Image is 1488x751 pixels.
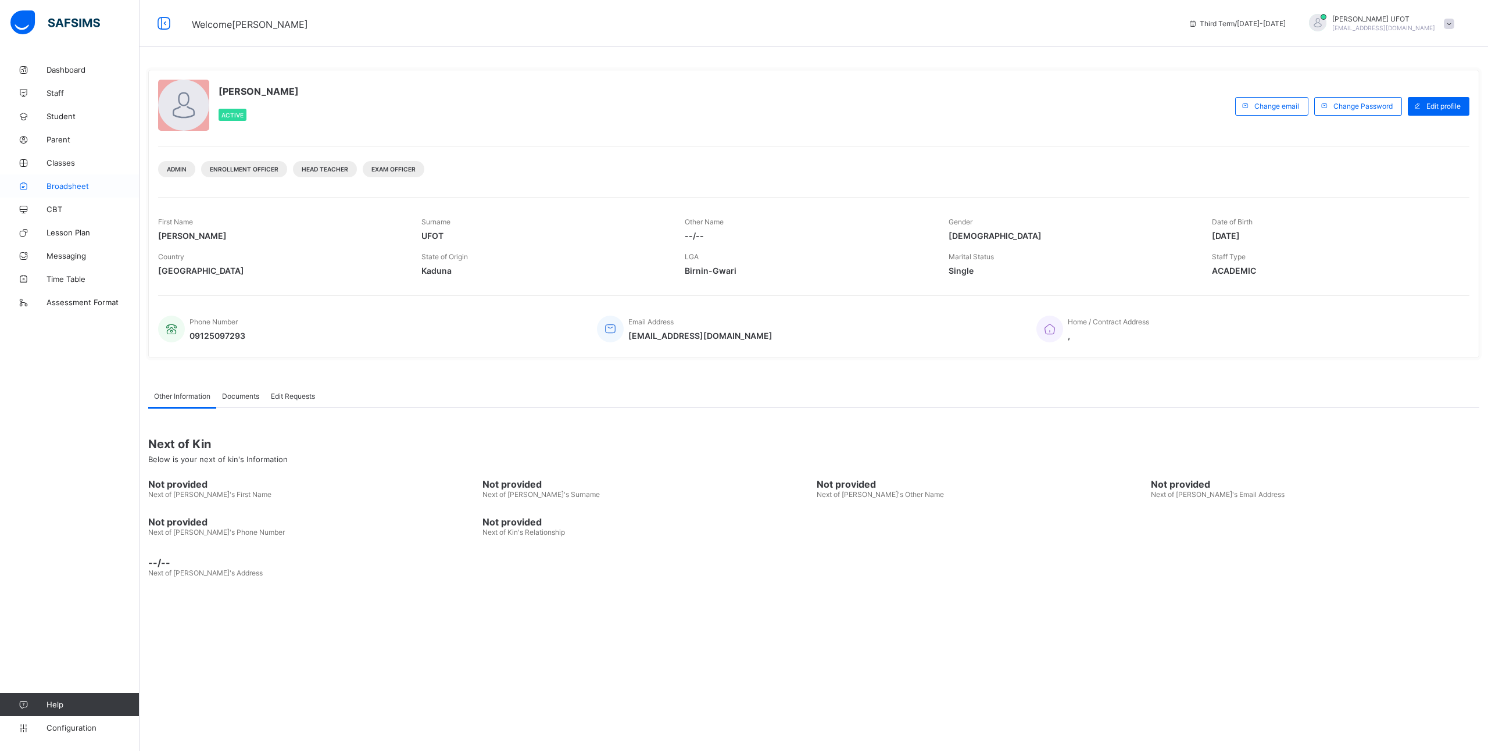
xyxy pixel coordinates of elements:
span: Other Name [685,217,724,226]
span: Next of [PERSON_NAME]'s Other Name [817,490,944,499]
span: First Name [158,217,193,226]
span: Parent [46,135,139,144]
span: Time Table [46,274,139,284]
span: session/term information [1188,19,1286,28]
span: Student [46,112,139,121]
span: Change email [1254,102,1299,110]
span: Next of [PERSON_NAME]'s Surname [482,490,600,499]
span: Marital Status [949,252,994,261]
span: Next of [PERSON_NAME]'s Phone Number [148,528,285,537]
span: Next of Kin's Relationship [482,528,565,537]
span: CBT [46,205,139,214]
span: Change Password [1333,102,1393,110]
div: GABRIELUFOT [1297,14,1460,33]
span: Not provided [817,478,1145,490]
span: Single [949,266,1194,276]
span: Gender [949,217,972,226]
span: [EMAIL_ADDRESS][DOMAIN_NAME] [1332,24,1435,31]
span: Lesson Plan [46,228,139,237]
span: Edit Requests [271,392,315,400]
span: Next of [PERSON_NAME]'s First Name [148,490,271,499]
span: Documents [222,392,259,400]
span: ACADEMIC [1212,266,1458,276]
span: Classes [46,158,139,167]
span: Home / Contract Address [1068,317,1149,326]
span: Staff [46,88,139,98]
span: Broadsheet [46,181,139,191]
span: Email Address [628,317,674,326]
span: Configuration [46,723,139,732]
span: [PERSON_NAME] [219,85,299,97]
span: Dashboard [46,65,139,74]
span: Assessment Format [46,298,139,307]
span: Exam Officer [371,166,416,173]
span: Kaduna [421,266,667,276]
span: Head Teacher [302,166,348,173]
span: 09125097293 [189,331,245,341]
span: Not provided [148,516,477,528]
span: Not provided [482,516,811,528]
span: Date of Birth [1212,217,1253,226]
span: UFOT [421,231,667,241]
span: Other Information [154,392,210,400]
span: --/-- [148,557,1479,568]
span: Next of [PERSON_NAME]'s Address [148,568,263,577]
span: Help [46,700,139,709]
span: [PERSON_NAME] UFOT [1332,15,1435,23]
span: Next of [PERSON_NAME]'s Email Address [1151,490,1285,499]
span: Phone Number [189,317,238,326]
span: Not provided [482,478,811,490]
span: Messaging [46,251,139,260]
span: --/-- [685,231,931,241]
span: Next of Kin [148,437,1479,451]
span: State of Origin [421,252,468,261]
span: Surname [421,217,450,226]
span: Below is your next of kin's Information [148,455,288,464]
span: Not provided [148,478,477,490]
span: Country [158,252,184,261]
span: [DEMOGRAPHIC_DATA] [949,231,1194,241]
span: Not provided [1151,478,1479,490]
span: Staff Type [1212,252,1246,261]
img: safsims [10,10,100,35]
span: [EMAIL_ADDRESS][DOMAIN_NAME] [628,331,772,341]
span: Edit profile [1426,102,1461,110]
span: LGA [685,252,699,261]
span: Birnin-Gwari [685,266,931,276]
span: , [1068,331,1149,341]
span: Welcome [PERSON_NAME] [192,19,308,30]
span: [PERSON_NAME] [158,231,404,241]
span: Enrollment Officer [210,166,278,173]
span: [GEOGRAPHIC_DATA] [158,266,404,276]
span: Active [221,112,244,119]
span: Admin [167,166,187,173]
span: [DATE] [1212,231,1458,241]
